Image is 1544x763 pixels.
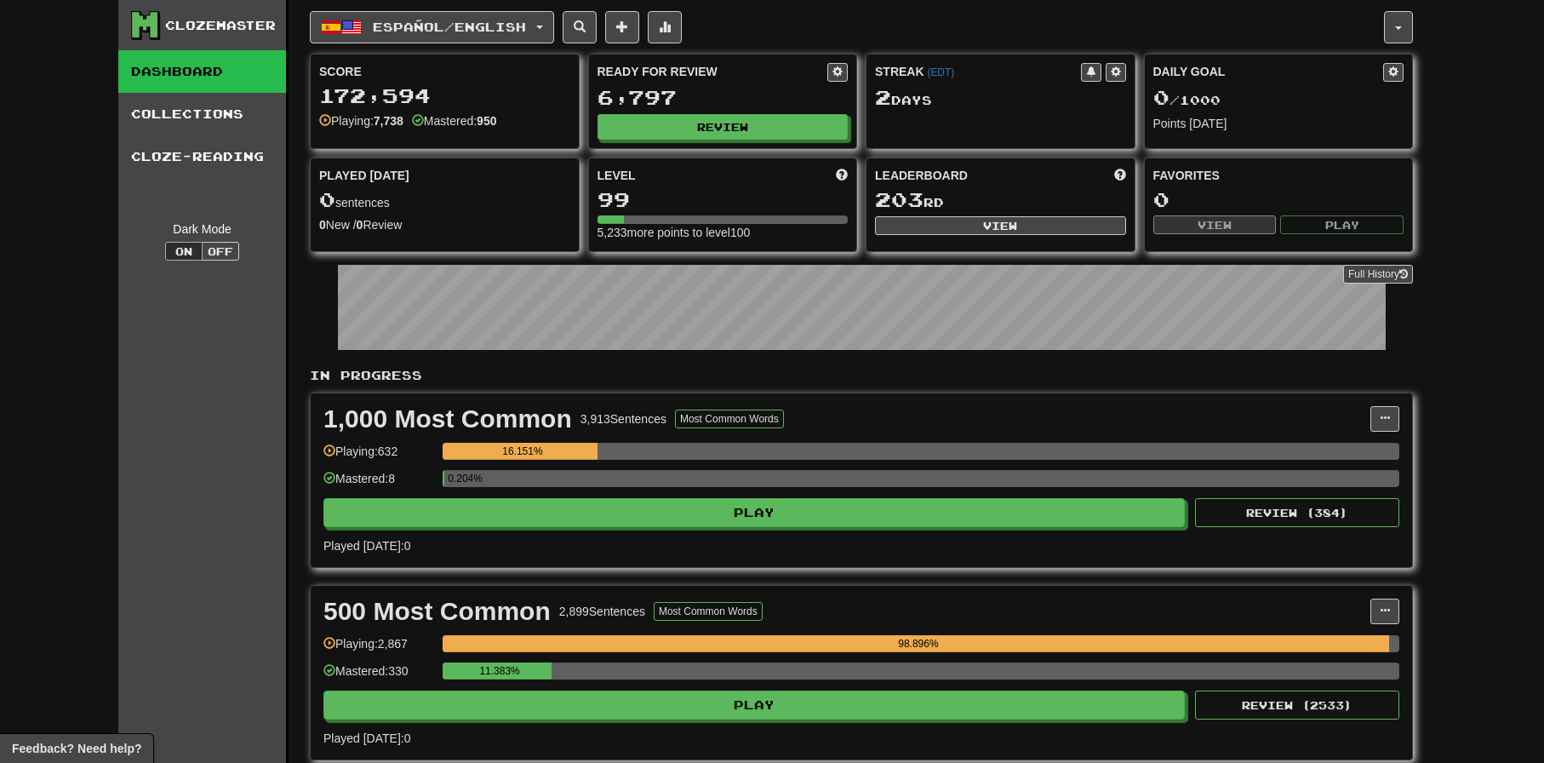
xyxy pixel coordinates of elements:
strong: 950 [477,114,496,128]
div: 16.151% [448,443,597,460]
p: In Progress [310,367,1413,384]
div: Points [DATE] [1153,115,1404,132]
div: Mastered: [412,112,497,129]
div: 3,913 Sentences [580,410,666,427]
a: (EDT) [927,66,954,78]
strong: 0 [357,218,363,232]
button: Add sentence to collection [605,11,639,43]
span: Español / English [373,20,526,34]
span: Played [DATE]: 0 [323,731,410,745]
div: 11.383% [448,663,552,680]
div: Daily Goal [1153,63,1384,82]
span: Score more points to level up [836,167,848,184]
span: Played [DATE] [319,167,409,184]
span: / 1000 [1153,93,1221,107]
div: 5,233 more points to level 100 [598,224,849,241]
div: Mastered: 330 [323,663,434,691]
div: Playing: 632 [323,443,434,471]
div: 172,594 [319,85,570,106]
div: 6,797 [598,87,849,108]
button: Search sentences [563,11,597,43]
div: Mastered: 8 [323,470,434,498]
div: Streak [875,63,1081,80]
button: Español/English [310,11,554,43]
button: Play [323,498,1185,527]
div: Playing: 2,867 [323,635,434,663]
button: Review (2533) [1195,691,1399,720]
a: Dashboard [118,50,286,93]
span: Level [598,167,636,184]
div: 2,899 Sentences [559,603,645,620]
button: Review (384) [1195,498,1399,527]
div: New / Review [319,216,570,233]
div: Score [319,63,570,80]
button: Off [202,242,239,261]
span: 2 [875,85,891,109]
span: Leaderboard [875,167,968,184]
button: Review [598,114,849,140]
button: View [875,216,1126,235]
div: 500 Most Common [323,599,551,624]
span: Played [DATE]: 0 [323,539,410,553]
div: rd [875,189,1126,211]
button: Play [1280,215,1404,234]
div: 1,000 Most Common [323,406,572,432]
div: sentences [319,189,570,211]
a: Collections [118,93,286,135]
div: 98.896% [448,635,1388,652]
div: Ready for Review [598,63,828,80]
button: Most Common Words [654,602,763,621]
a: Cloze-Reading [118,135,286,178]
button: More stats [648,11,682,43]
span: This week in points, UTC [1114,167,1126,184]
span: 0 [1153,85,1169,109]
div: Favorites [1153,167,1404,184]
div: Clozemaster [165,17,276,34]
div: Day s [875,87,1126,109]
span: 0 [319,187,335,211]
span: Open feedback widget [12,740,141,757]
button: Play [323,691,1185,720]
button: On [165,242,203,261]
span: 203 [875,187,924,211]
a: Full History [1343,265,1413,284]
div: 0 [1153,189,1404,210]
button: Most Common Words [675,410,784,428]
div: 99 [598,189,849,210]
strong: 7,738 [374,114,403,128]
button: View [1153,215,1277,234]
strong: 0 [319,218,326,232]
div: Playing: [319,112,403,129]
div: Dark Mode [131,221,273,238]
